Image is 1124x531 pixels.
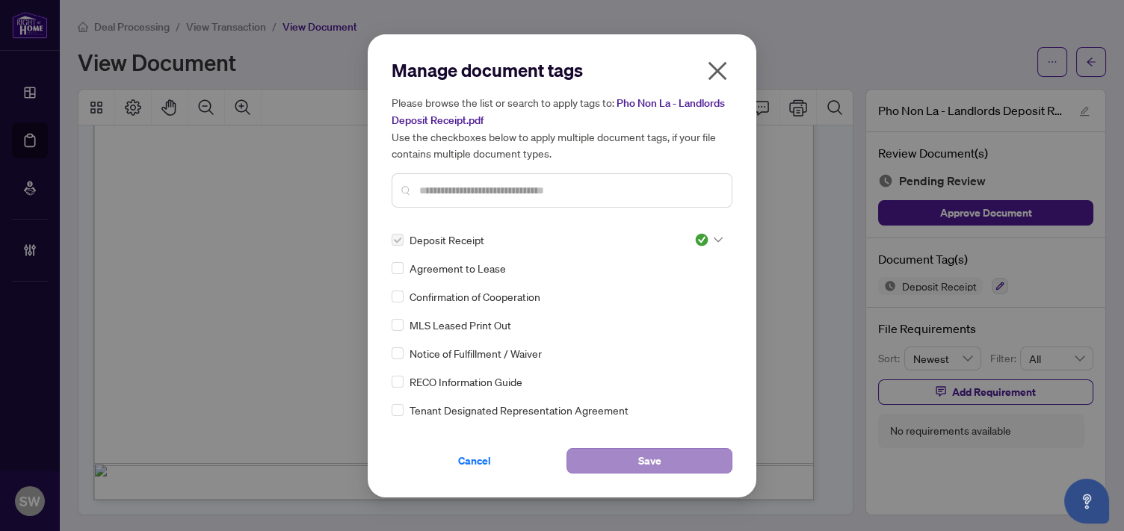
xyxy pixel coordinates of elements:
[392,448,558,473] button: Cancel
[638,449,661,473] span: Save
[410,402,629,418] span: Tenant Designated Representation Agreement
[410,260,506,276] span: Agreement to Lease
[392,58,732,82] h2: Manage document tags
[410,288,540,305] span: Confirmation of Cooperation
[458,449,491,473] span: Cancel
[566,448,732,473] button: Save
[1064,479,1109,524] button: Open asap
[694,232,709,247] img: status
[410,232,484,248] span: Deposit Receipt
[705,59,729,83] span: close
[410,345,542,361] span: Notice of Fulfillment / Waiver
[410,317,511,333] span: MLS Leased Print Out
[392,96,725,127] span: Pho Non La - Landlords Deposit Receipt.pdf
[410,373,522,390] span: RECO Information Guide
[392,94,732,161] h5: Please browse the list or search to apply tags to: Use the checkboxes below to apply multiple doc...
[694,232,723,247] span: Approved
